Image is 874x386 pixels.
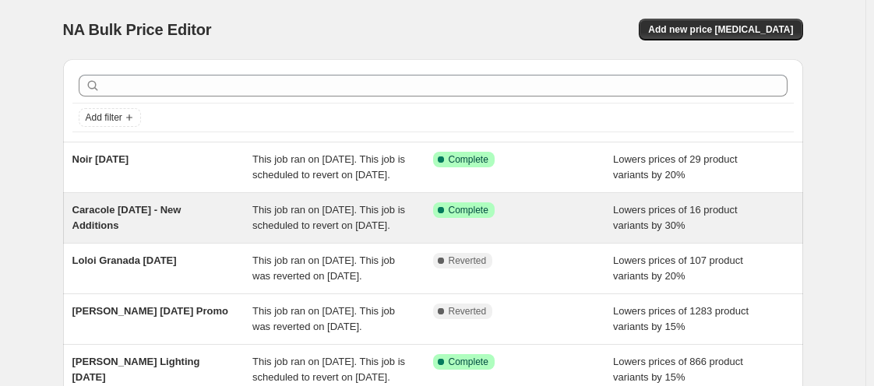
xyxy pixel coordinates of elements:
[72,204,181,231] span: Caracole [DATE] - New Additions
[449,356,488,368] span: Complete
[252,254,395,282] span: This job ran on [DATE]. This job was reverted on [DATE].
[449,153,488,166] span: Complete
[86,111,122,124] span: Add filter
[648,23,793,36] span: Add new price [MEDICAL_DATA]
[613,305,749,332] span: Lowers prices of 1283 product variants by 15%
[639,19,802,40] button: Add new price [MEDICAL_DATA]
[72,153,129,165] span: Noir [DATE]
[613,254,743,282] span: Lowers prices of 107 product variants by 20%
[449,254,487,267] span: Reverted
[72,254,177,266] span: Loloi Granada [DATE]
[449,305,487,318] span: Reverted
[79,108,141,127] button: Add filter
[252,204,405,231] span: This job ran on [DATE]. This job is scheduled to revert on [DATE].
[449,204,488,216] span: Complete
[613,153,738,181] span: Lowers prices of 29 product variants by 20%
[613,204,738,231] span: Lowers prices of 16 product variants by 30%
[252,356,405,383] span: This job ran on [DATE]. This job is scheduled to revert on [DATE].
[63,21,212,38] span: NA Bulk Price Editor
[72,356,200,383] span: [PERSON_NAME] Lighting [DATE]
[613,356,743,383] span: Lowers prices of 866 product variants by 15%
[252,153,405,181] span: This job ran on [DATE]. This job is scheduled to revert on [DATE].
[72,305,229,317] span: [PERSON_NAME] [DATE] Promo
[252,305,395,332] span: This job ran on [DATE]. This job was reverted on [DATE].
